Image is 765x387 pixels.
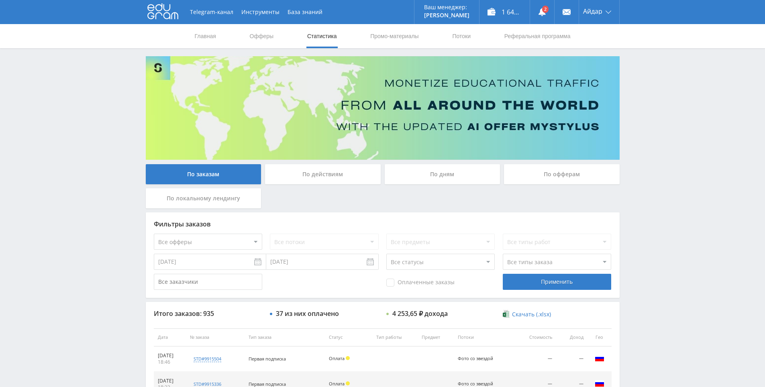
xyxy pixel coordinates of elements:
p: [PERSON_NAME] [424,12,469,18]
div: std#9915504 [194,356,221,362]
div: Фото со звездой [458,381,494,387]
th: Дата [154,328,186,346]
span: Холд [346,381,350,385]
div: Применить [503,274,611,290]
div: 4 253,65 ₽ дохода [392,310,448,317]
div: Фильтры заказов [154,220,612,228]
span: Холд [346,356,350,360]
div: 37 из них оплачено [276,310,339,317]
img: rus.png [595,353,604,363]
th: Гео [588,328,612,346]
div: По дням [385,164,500,184]
div: По действиям [265,164,381,184]
th: Тип работы [372,328,418,346]
th: Статус [325,328,373,346]
div: Итого заказов: 935 [154,310,262,317]
span: Первая подписка [249,381,286,387]
div: Фото со звездой [458,356,494,361]
td: — [556,346,588,372]
span: Оплата [329,355,345,361]
div: 18:46 [158,359,182,365]
div: По офферам [504,164,620,184]
div: По локальному лендингу [146,188,261,208]
a: Главная [194,24,217,48]
a: Скачать (.xlsx) [503,310,551,318]
div: [DATE] [158,378,182,384]
a: Статистика [306,24,338,48]
th: Доход [556,328,588,346]
th: Потоки [454,328,514,346]
img: xlsx [503,310,510,318]
span: Скачать (.xlsx) [512,311,551,318]
a: Потоки [451,24,471,48]
th: Стоимость [514,328,556,346]
div: [DATE] [158,352,182,359]
span: Айдар [583,8,602,14]
img: Banner [146,56,620,160]
a: Офферы [249,24,275,48]
th: Тип заказа [245,328,325,346]
input: Все заказчики [154,274,262,290]
td: — [514,346,556,372]
th: Предмет [418,328,454,346]
th: № заказа [186,328,245,346]
p: Ваш менеджер: [424,4,469,10]
a: Реферальная программа [504,24,571,48]
span: Оплаченные заказы [386,279,455,287]
div: По заказам [146,164,261,184]
span: Первая подписка [249,356,286,362]
a: Промо-материалы [369,24,419,48]
span: Оплата [329,381,345,387]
